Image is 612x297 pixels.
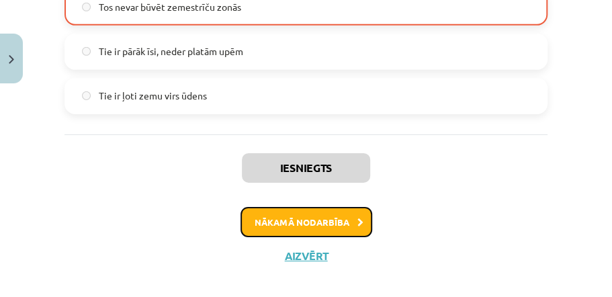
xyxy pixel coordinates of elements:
[82,91,91,100] input: Tie ir ļoti zemu virs ūdens
[242,153,370,183] button: Iesniegts
[281,249,332,263] button: Aizvērt
[82,47,91,56] input: Tie ir pārāk īsi, neder platām upēm
[99,89,207,103] span: Tie ir ļoti zemu virs ūdens
[99,44,243,58] span: Tie ir pārāk īsi, neder platām upēm
[241,207,372,238] button: Nākamā nodarbība
[82,3,91,11] input: Tos nevar būvēt zemestrīču zonās
[9,55,14,64] img: icon-close-lesson-0947bae3869378f0d4975bcd49f059093ad1ed9edebbc8119c70593378902aed.svg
